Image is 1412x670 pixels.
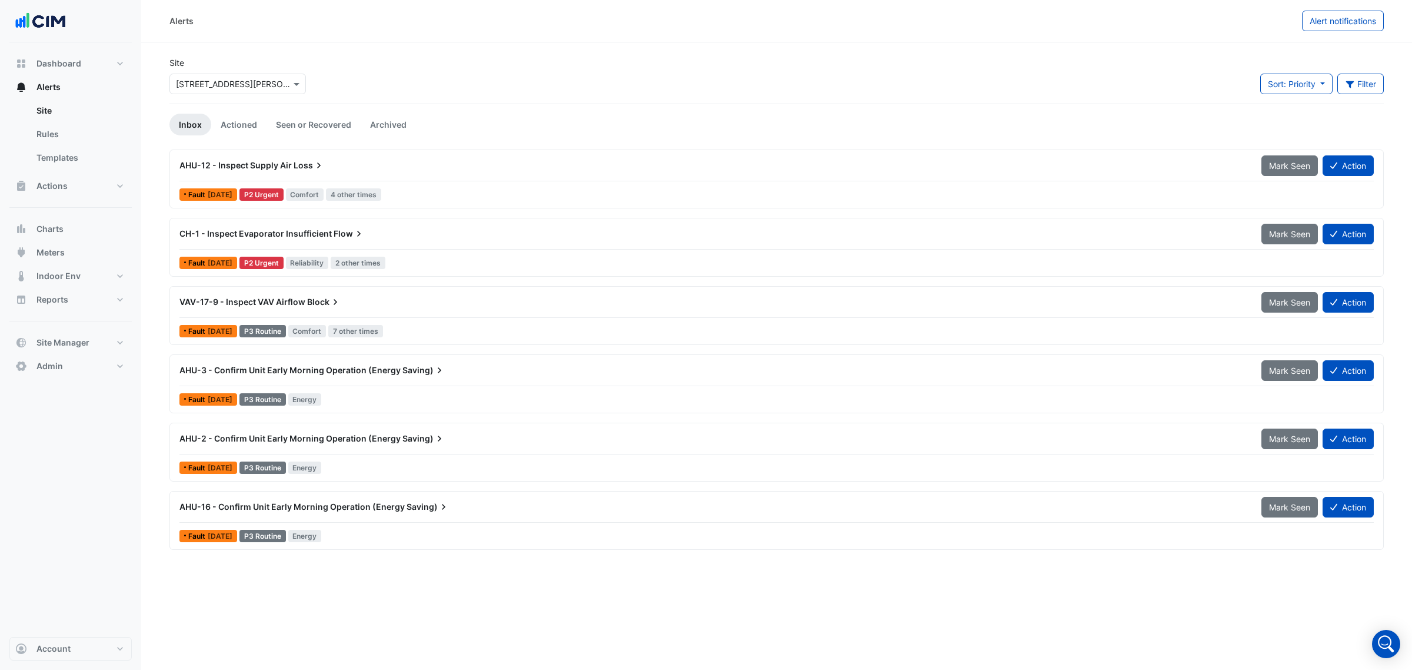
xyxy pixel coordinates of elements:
[36,643,71,655] span: Account
[239,257,284,269] div: P2 Urgent
[188,465,208,472] span: Fault
[15,58,27,69] app-icon: Dashboard
[294,160,325,171] span: Loss
[1269,502,1310,512] span: Mark Seen
[1323,497,1374,518] button: Action
[1268,79,1316,89] span: Sort: Priority
[9,264,132,288] button: Indoor Env
[331,257,385,269] span: 2 other times
[288,462,322,474] span: Energy
[208,327,232,336] span: Mon 15-Sep-2025 09:04 AEST
[9,331,132,354] button: Site Manager
[188,328,208,335] span: Fault
[361,114,416,135] a: Archived
[9,174,132,198] button: Actions
[9,288,132,311] button: Reports
[211,114,267,135] a: Actioned
[288,393,322,406] span: Energy
[9,241,132,264] button: Meters
[9,99,132,174] div: Alerts
[1269,366,1310,376] span: Mark Seen
[36,360,63,372] span: Admin
[208,190,232,199] span: Mon 15-Sep-2025 10:17 AEST
[15,223,27,235] app-icon: Charts
[14,9,67,33] img: Company Logo
[188,191,208,198] span: Fault
[334,228,365,240] span: Flow
[1310,16,1376,26] span: Alert notifications
[15,81,27,93] app-icon: Alerts
[326,188,381,201] span: 4 other times
[36,337,89,349] span: Site Manager
[179,365,401,375] span: AHU-3 - Confirm Unit Early Morning Operation (Energy
[267,114,361,135] a: Seen or Recovered
[407,501,449,513] span: Saving)
[27,146,132,170] a: Templates
[15,270,27,282] app-icon: Indoor Env
[1261,155,1318,176] button: Mark Seen
[1261,360,1318,381] button: Mark Seen
[402,364,445,376] span: Saving)
[1323,360,1374,381] button: Action
[208,463,232,472] span: Mon 15-Sep-2025 06:01 AEST
[1261,224,1318,244] button: Mark Seen
[9,52,132,75] button: Dashboard
[288,325,327,337] span: Comfort
[179,502,405,512] span: AHU-16 - Confirm Unit Early Morning Operation (Energy
[179,160,292,170] span: AHU-12 - Inspect Supply Air
[188,396,208,403] span: Fault
[1269,434,1310,444] span: Mark Seen
[36,270,81,282] span: Indoor Env
[1302,11,1384,31] button: Alert notifications
[328,325,383,337] span: 7 other times
[239,325,286,337] div: P3 Routine
[9,637,132,661] button: Account
[1261,292,1318,313] button: Mark Seen
[1269,161,1310,171] span: Mark Seen
[15,294,27,306] app-icon: Reports
[188,260,208,267] span: Fault
[1269,297,1310,307] span: Mark Seen
[1323,224,1374,244] button: Action
[1323,292,1374,313] button: Action
[1261,429,1318,449] button: Mark Seen
[1323,429,1374,449] button: Action
[239,393,286,406] div: P3 Routine
[169,57,184,69] label: Site
[286,188,324,201] span: Comfort
[15,337,27,349] app-icon: Site Manager
[36,81,61,93] span: Alerts
[288,530,322,542] span: Energy
[1269,229,1310,239] span: Mark Seen
[36,223,64,235] span: Charts
[1337,74,1384,94] button: Filter
[1372,630,1400,658] div: Open Intercom Messenger
[239,188,284,201] div: P2 Urgent
[1260,74,1333,94] button: Sort: Priority
[9,217,132,241] button: Charts
[208,395,232,404] span: Mon 15-Sep-2025 06:01 AEST
[36,180,68,192] span: Actions
[27,99,132,122] a: Site
[239,462,286,474] div: P3 Routine
[307,296,341,308] span: Block
[15,360,27,372] app-icon: Admin
[179,228,332,238] span: CH-1 - Inspect Evaporator Insufficient
[36,294,68,306] span: Reports
[36,247,65,258] span: Meters
[188,533,208,540] span: Fault
[15,247,27,258] app-icon: Meters
[15,180,27,192] app-icon: Actions
[1261,497,1318,518] button: Mark Seen
[169,15,194,27] div: Alerts
[9,354,132,378] button: Admin
[208,258,232,267] span: Fri 12-Sep-2025 13:32 AEST
[36,58,81,69] span: Dashboard
[402,433,445,445] span: Saving)
[179,433,401,443] span: AHU-2 - Confirm Unit Early Morning Operation (Energy
[27,122,132,146] a: Rules
[1323,155,1374,176] button: Action
[179,297,305,307] span: VAV-17-9 - Inspect VAV Airflow
[169,114,211,135] a: Inbox
[286,257,329,269] span: Reliability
